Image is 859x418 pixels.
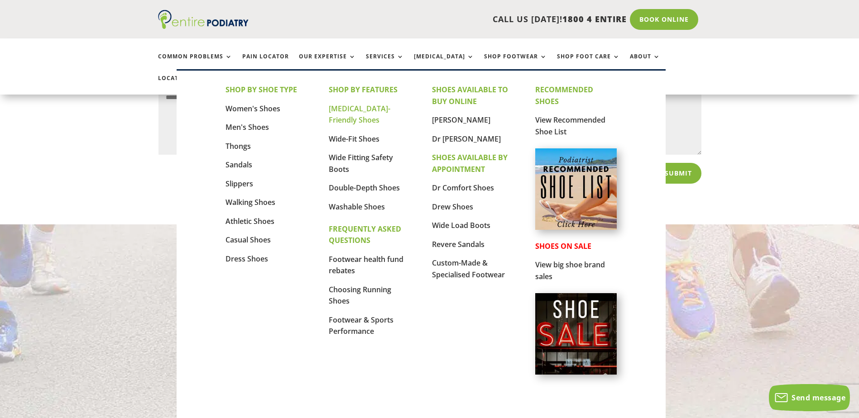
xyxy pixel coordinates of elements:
a: Custom-Made & Specialised Footwear [432,258,505,280]
span: 1800 4 ENTIRE [562,14,627,24]
strong: SHOES AVAILABLE BY APPOINTMENT [432,152,508,174]
strong: SHOP BY FEATURES [329,85,398,95]
a: Pain Locator [242,53,289,73]
a: About [630,53,660,73]
span: Send message [792,393,845,403]
a: Thongs [226,141,251,151]
a: Common Problems [158,53,232,73]
a: Footwear health fund rebates [329,254,403,276]
a: [PERSON_NAME] [432,115,490,125]
a: Men's Shoes [226,122,269,132]
a: Sandals [226,160,252,170]
img: podiatrist-recommended-shoe-list-australia-entire-podiatry [535,148,617,230]
img: logo (1) [158,10,249,29]
a: Book Online [630,9,698,30]
a: Dr [PERSON_NAME] [432,134,501,144]
a: Dr Comfort Shoes [432,183,494,193]
a: View Recommended Shoe List [535,115,605,137]
a: Walking Shoes [226,197,275,207]
strong: RECOMMENDED SHOES [535,85,593,106]
a: Wide Fitting Safety Boots [329,152,393,174]
a: [MEDICAL_DATA]-Friendly Shoes [329,104,390,125]
strong: SHOP BY SHOE TYPE [226,85,297,95]
a: Drew Shoes [432,202,473,212]
a: Washable Shoes [329,202,385,212]
a: Slippers [226,179,253,189]
a: Wide-Fit Shoes [329,134,379,144]
a: Locations [158,75,203,95]
a: Dress Shoes [226,254,268,264]
button: Submit [655,163,701,184]
a: Shoes on Sale from Entire Podiatry shoe partners [535,367,617,376]
a: View big shoe brand sales [535,260,605,281]
a: [MEDICAL_DATA] [414,53,474,73]
a: Double-Depth Shoes [329,183,400,193]
a: Entire Podiatry [158,22,249,31]
img: shoe-sale-australia-entire-podiatry [535,293,617,375]
a: Choosing Running Shoes [329,285,391,306]
a: Athletic Shoes [226,216,274,226]
a: Shop Footwear [484,53,547,73]
a: Our Expertise [299,53,356,73]
a: Revere Sandals [432,239,485,249]
a: Services [366,53,404,73]
button: Send message [769,384,850,411]
a: Footwear & Sports Performance [329,315,394,337]
a: Casual Shoes [226,235,271,245]
strong: SHOES AVAILABLE TO BUY ONLINE [432,85,508,106]
p: CALL US [DATE]! [283,14,627,25]
a: Podiatrist Recommended Shoe List Australia [535,223,617,232]
a: Shop Foot Care [557,53,620,73]
a: Women's Shoes [226,104,280,114]
strong: FREQUENTLY ASKED QUESTIONS [329,224,401,246]
a: Wide Load Boots [432,220,490,230]
strong: SHOES ON SALE [535,241,591,251]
